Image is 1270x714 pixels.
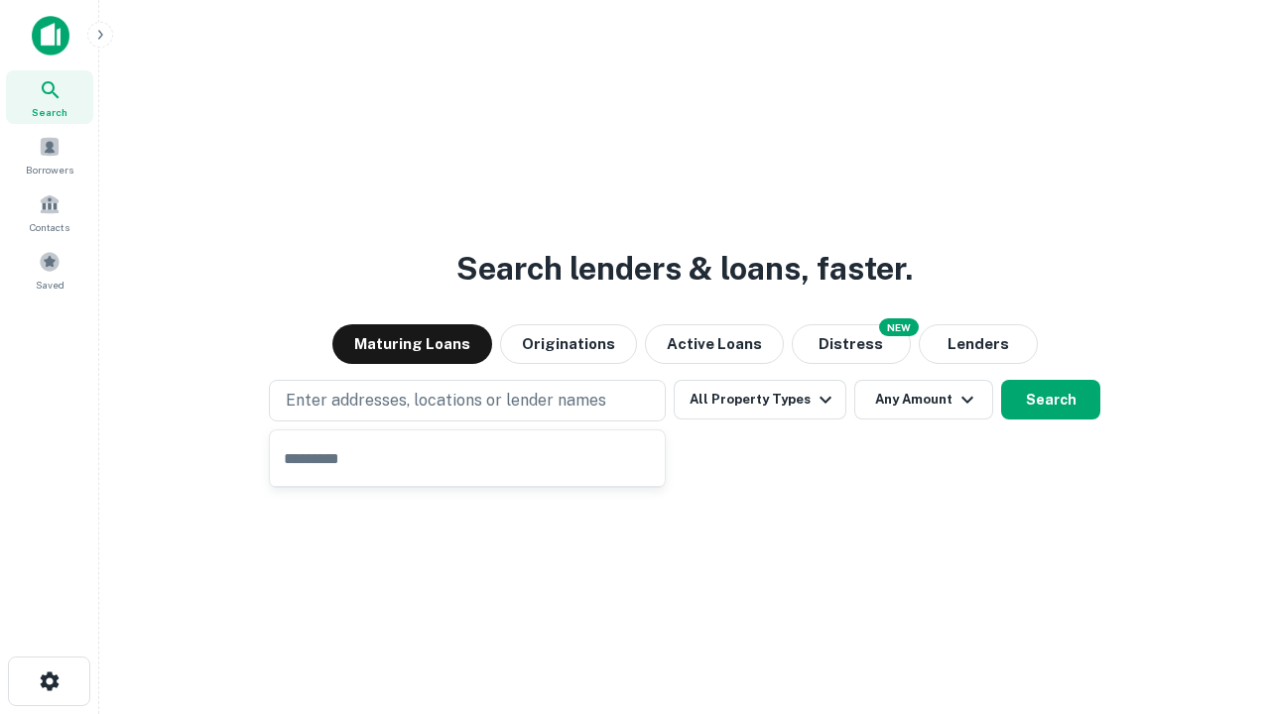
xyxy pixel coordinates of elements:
button: Search distressed loans with lien and other non-mortgage details. [792,324,911,364]
a: Borrowers [6,128,93,181]
img: capitalize-icon.png [32,16,69,56]
span: Borrowers [26,162,73,178]
p: Enter addresses, locations or lender names [286,389,606,413]
button: Originations [500,324,637,364]
a: Contacts [6,185,93,239]
button: Active Loans [645,324,784,364]
button: Any Amount [854,380,993,419]
span: Search [32,104,67,120]
a: Saved [6,243,93,297]
button: Search [1001,380,1100,419]
h3: Search lenders & loans, faster. [456,245,913,293]
button: Lenders [919,324,1038,364]
button: All Property Types [674,380,846,419]
button: Enter addresses, locations or lender names [269,380,666,421]
a: Search [6,70,93,124]
div: NEW [879,318,919,336]
iframe: Chat Widget [1171,555,1270,651]
span: Saved [36,277,64,293]
span: Contacts [30,219,69,235]
button: Maturing Loans [332,324,492,364]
